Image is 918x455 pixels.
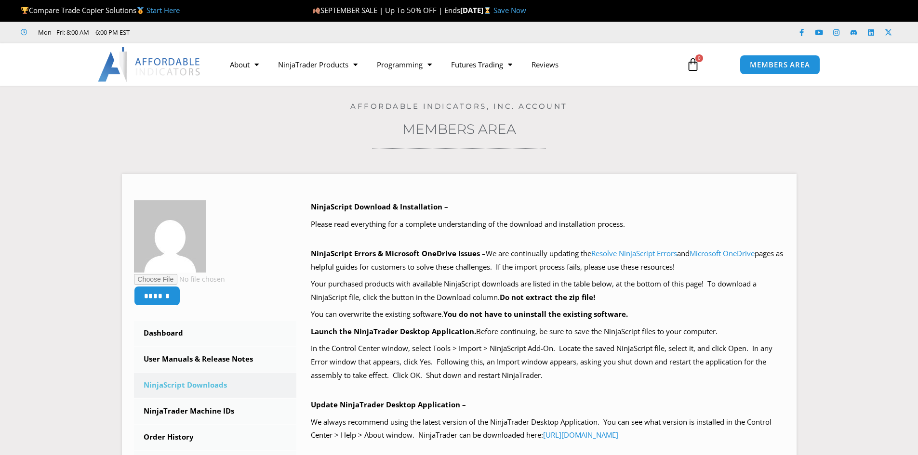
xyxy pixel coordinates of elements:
a: Members Area [402,121,516,137]
a: Save Now [493,5,526,15]
p: Please read everything for a complete understanding of the download and installation process. [311,218,785,231]
span: Mon - Fri: 8:00 AM – 6:00 PM EST [36,26,130,38]
p: We are continually updating the and pages as helpful guides for customers to solve these challeng... [311,247,785,274]
a: Programming [367,53,441,76]
span: SEPTEMBER SALE | Up To 50% OFF | Ends [312,5,460,15]
a: Affordable Indicators, Inc. Account [350,102,568,111]
img: ⌛ [484,7,491,14]
span: MEMBERS AREA [750,61,810,68]
span: Compare Trade Copier Solutions [21,5,180,15]
nav: Menu [220,53,675,76]
b: Do not extract the zip file! [500,292,595,302]
b: Launch the NinjaTrader Desktop Application. [311,326,476,336]
img: 🥇 [137,7,144,14]
b: NinjaScript Errors & Microsoft OneDrive Issues – [311,248,486,258]
p: You can overwrite the existing software. [311,308,785,321]
img: LogoAI | Affordable Indicators – NinjaTrader [98,47,201,82]
a: User Manuals & Release Notes [134,347,297,372]
a: MEMBERS AREA [740,55,820,75]
p: Your purchased products with available NinjaScript downloads are listed in the table below, at th... [311,277,785,304]
a: NinjaScript Downloads [134,373,297,398]
img: 7b56bc3980cbeca3ea1f6085275dd33be881d384e0db0c1699215d828c67d5cb [134,200,206,273]
strong: [DATE] [460,5,493,15]
b: NinjaScript Download & Installation – [311,202,448,211]
a: 0 [672,51,714,78]
a: NinjaTrader Products [268,53,367,76]
a: Dashboard [134,321,297,346]
img: 🍂 [313,7,320,14]
a: Order History [134,425,297,450]
span: 0 [695,54,703,62]
a: NinjaTrader Machine IDs [134,399,297,424]
b: Update NinjaTrader Desktop Application – [311,400,466,409]
a: Reviews [522,53,568,76]
b: You do not have to uninstall the existing software. [443,309,628,319]
a: About [220,53,268,76]
a: [URL][DOMAIN_NAME] [543,430,618,440]
img: 🏆 [21,7,28,14]
a: Resolve NinjaScript Errors [591,248,677,258]
a: Start Here [146,5,180,15]
p: In the Control Center window, select Tools > Import > NinjaScript Add-On. Locate the saved NinjaS... [311,342,785,382]
a: Futures Trading [441,53,522,76]
a: Microsoft OneDrive [690,248,755,258]
p: Before continuing, be sure to save the NinjaScript files to your computer. [311,325,785,338]
p: We always recommend using the latest version of the NinjaTrader Desktop Application. You can see ... [311,416,785,442]
iframe: Customer reviews powered by Trustpilot [143,27,288,37]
